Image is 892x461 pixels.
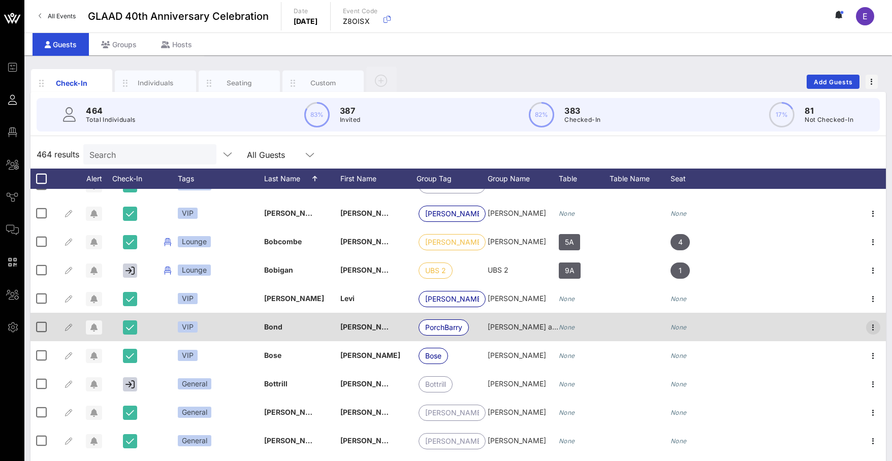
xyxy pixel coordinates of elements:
span: [PERSON_NAME] [488,237,546,246]
div: Tags [178,169,264,189]
span: Bobigan [264,266,293,274]
span: [PERSON_NAME] and [PERSON_NAME] [488,322,621,331]
span: [PERSON_NAME] [340,436,400,445]
span: Bottrill [264,379,288,388]
i: None [671,323,687,331]
span: Bottrill [425,377,446,392]
div: Table [559,169,610,189]
span: [PERSON_NAME] [264,436,324,445]
span: PorchBarry [425,320,462,335]
div: Guests [33,33,89,56]
div: General [178,407,211,418]
span: GLAAD 40th Anniversary Celebration [88,9,269,24]
span: [PERSON_NAME] [425,291,479,307]
span: [PERSON_NAME] [425,206,479,221]
p: Invited [340,115,361,125]
span: 5A [565,234,574,250]
div: Custom [301,78,346,88]
span: Bobcombe [264,237,302,246]
div: VIP [178,293,198,304]
p: Date [294,6,318,16]
span: [PERSON_NAME] [264,209,324,217]
div: Lounge [178,265,211,276]
a: All Events [33,8,82,24]
span: [PERSON_NAME] [340,237,400,246]
div: Table Name [610,169,671,189]
div: VIP [178,350,198,361]
span: [PERSON_NAME] [488,294,546,303]
div: Lounge [178,236,211,247]
div: Alert [81,169,107,189]
div: Check-In [49,78,94,88]
span: 4 [678,234,683,250]
span: [PERSON_NAME] [488,351,546,359]
i: None [671,210,687,217]
div: All Guests [247,150,285,159]
span: UBS 2 [425,263,446,278]
span: Add Guests [813,78,853,86]
i: None [559,352,575,359]
div: General [178,378,211,389]
span: [PERSON_NAME] [340,351,400,359]
div: Groups [89,33,149,56]
i: None [559,323,575,331]
i: None [671,352,687,359]
span: 1 [679,262,682,279]
span: [PERSON_NAME] [340,322,400,331]
i: None [559,409,575,416]
p: [DATE] [294,16,318,26]
span: [PERSON_NAME] [340,408,400,416]
div: Group Name [488,169,559,189]
p: 383 [564,105,600,117]
i: None [559,295,575,303]
span: [PERSON_NAME] [340,266,400,274]
i: None [671,409,687,416]
div: E [856,7,874,25]
span: [PERSON_NAME] [488,408,546,416]
div: General [178,435,211,446]
span: [PERSON_NAME] [264,408,324,416]
span: [PERSON_NAME] [488,209,546,217]
div: All Guests [241,144,322,164]
i: None [671,295,687,303]
span: E [863,11,868,21]
div: First Name [340,169,417,189]
span: 9A [565,262,575,279]
div: VIP [178,321,198,333]
p: 81 [805,105,853,117]
span: [PERSON_NAME] [488,379,546,388]
span: [PERSON_NAME] [425,434,479,449]
span: [PERSON_NAME] [264,294,324,303]
span: [PERSON_NAME] [488,436,546,445]
span: All Events [48,12,76,20]
div: Check-In [107,169,157,189]
span: Levi [340,294,355,303]
span: UBS 2 [488,266,508,274]
span: [PERSON_NAME] [425,405,479,420]
span: Bose [264,351,281,359]
span: Bond [264,322,282,331]
div: Seat [671,169,721,189]
p: Total Individuals [86,115,136,125]
button: Add Guests [807,75,859,89]
span: [PERSON_NAME] [425,235,479,250]
i: None [671,437,687,445]
div: VIP [178,208,198,219]
p: Z8OISX [343,16,378,26]
span: [PERSON_NAME] [340,209,400,217]
p: 464 [86,105,136,117]
div: Seating [217,78,262,88]
i: None [559,210,575,217]
i: None [559,380,575,388]
i: None [559,437,575,445]
div: Hosts [149,33,204,56]
div: Group Tag [417,169,488,189]
div: Last Name [264,169,340,189]
i: None [671,380,687,388]
p: 387 [340,105,361,117]
p: Not Checked-In [805,115,853,125]
span: Bose [425,348,441,364]
p: Checked-In [564,115,600,125]
p: Event Code [343,6,378,16]
span: [PERSON_NAME] [340,379,400,388]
